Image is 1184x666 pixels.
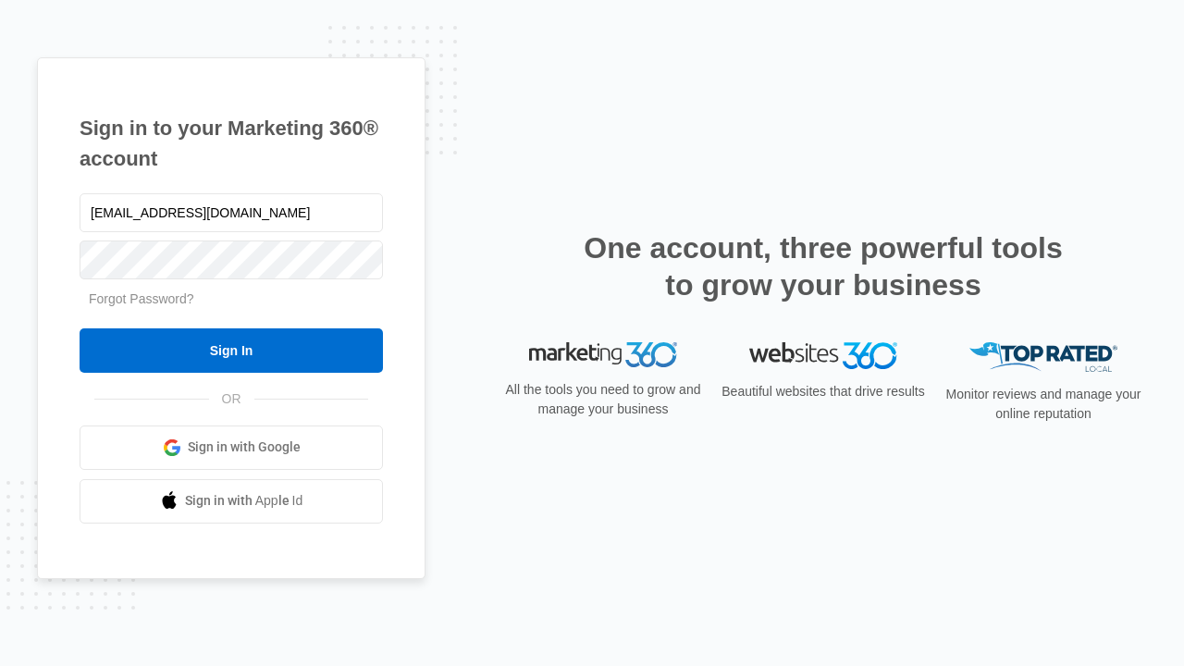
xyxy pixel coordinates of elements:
[80,425,383,470] a: Sign in with Google
[80,193,383,232] input: Email
[80,113,383,174] h1: Sign in to your Marketing 360® account
[188,438,301,457] span: Sign in with Google
[720,382,927,401] p: Beautiful websites that drive results
[80,328,383,373] input: Sign In
[209,389,254,409] span: OR
[529,342,677,368] img: Marketing 360
[89,291,194,306] a: Forgot Password?
[940,385,1147,424] p: Monitor reviews and manage your online reputation
[80,479,383,524] a: Sign in with Apple Id
[499,380,707,419] p: All the tools you need to grow and manage your business
[578,229,1068,303] h2: One account, three powerful tools to grow your business
[969,342,1117,373] img: Top Rated Local
[749,342,897,369] img: Websites 360
[185,491,303,511] span: Sign in with Apple Id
